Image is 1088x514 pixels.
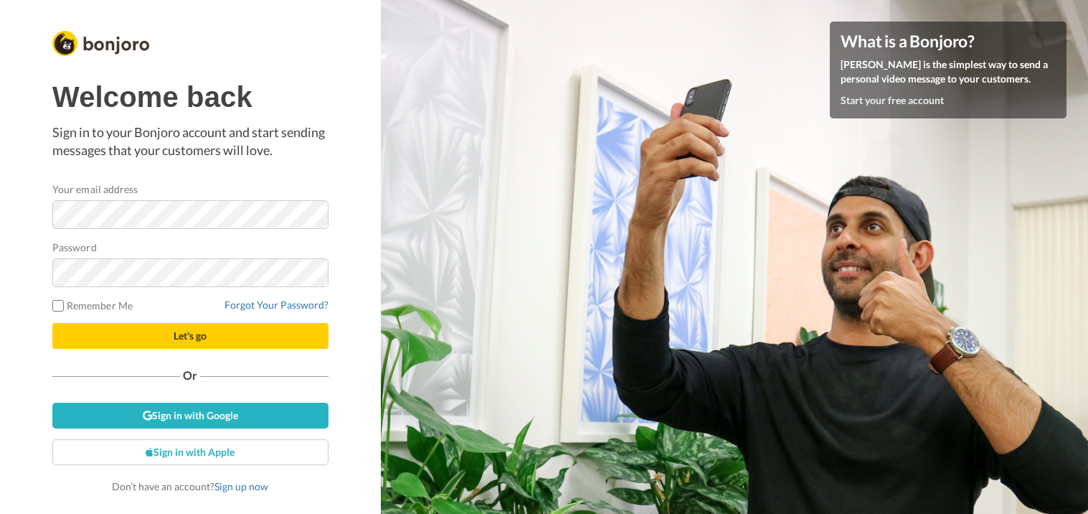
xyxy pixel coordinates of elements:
label: Your email address [52,182,138,197]
a: Start your free account [841,94,944,106]
span: Don’t have an account? [112,480,268,492]
span: Or [180,370,200,380]
label: Password [52,240,97,255]
label: Remember Me [52,298,133,313]
input: Remember Me [52,300,64,312]
a: Forgot Your Password? [224,299,328,311]
h4: What is a Bonjoro? [841,32,1056,50]
a: Sign up now [214,480,268,492]
button: Let's go [52,323,328,349]
span: Let's go [174,330,207,342]
h1: Welcome back [52,81,328,113]
p: Sign in to your Bonjoro account and start sending messages that your customers will love. [52,123,328,160]
a: Sign in with Google [52,403,328,429]
p: [PERSON_NAME] is the simplest way to send a personal video message to your customers. [841,57,1056,86]
a: Sign in with Apple [52,439,328,465]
